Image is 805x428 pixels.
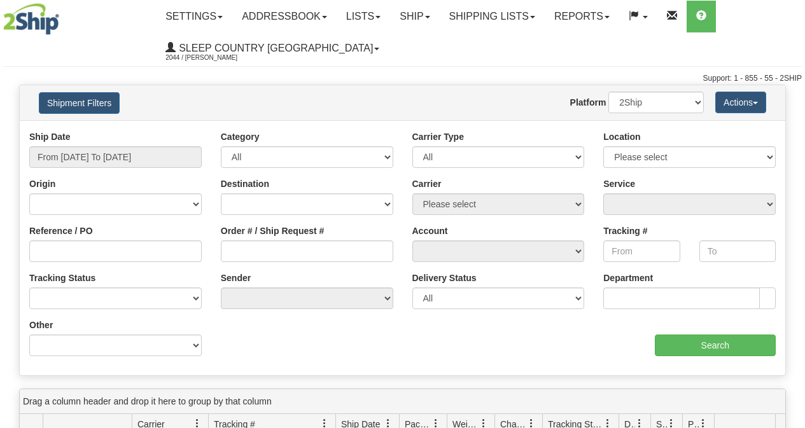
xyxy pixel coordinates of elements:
span: Sleep Country [GEOGRAPHIC_DATA] [176,43,373,53]
label: Account [412,224,448,237]
label: Tracking Status [29,272,95,284]
a: Ship [390,1,439,32]
input: To [699,240,776,262]
img: logo2044.jpg [3,3,59,35]
label: Origin [29,177,55,190]
label: Carrier Type [412,130,464,143]
div: grid grouping header [20,389,785,414]
label: Ship Date [29,130,71,143]
label: Location [603,130,640,143]
iframe: chat widget [776,149,804,279]
label: Delivery Status [412,272,477,284]
input: Search [655,335,776,356]
label: Sender [221,272,251,284]
label: Destination [221,177,269,190]
a: Shipping lists [440,1,545,32]
label: Carrier [412,177,442,190]
button: Actions [715,92,766,113]
label: Order # / Ship Request # [221,224,325,237]
button: Shipment Filters [39,92,120,114]
label: Category [221,130,260,143]
div: Support: 1 - 855 - 55 - 2SHIP [3,73,802,84]
a: Reports [545,1,619,32]
input: From [603,240,680,262]
label: Other [29,319,53,331]
label: Department [603,272,653,284]
label: Service [603,177,635,190]
a: Lists [337,1,390,32]
a: Settings [156,1,232,32]
a: Sleep Country [GEOGRAPHIC_DATA] 2044 / [PERSON_NAME] [156,32,389,64]
label: Reference / PO [29,224,93,237]
label: Tracking # [603,224,647,237]
span: 2044 / [PERSON_NAME] [165,52,261,64]
label: Platform [570,96,606,109]
a: Addressbook [232,1,337,32]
